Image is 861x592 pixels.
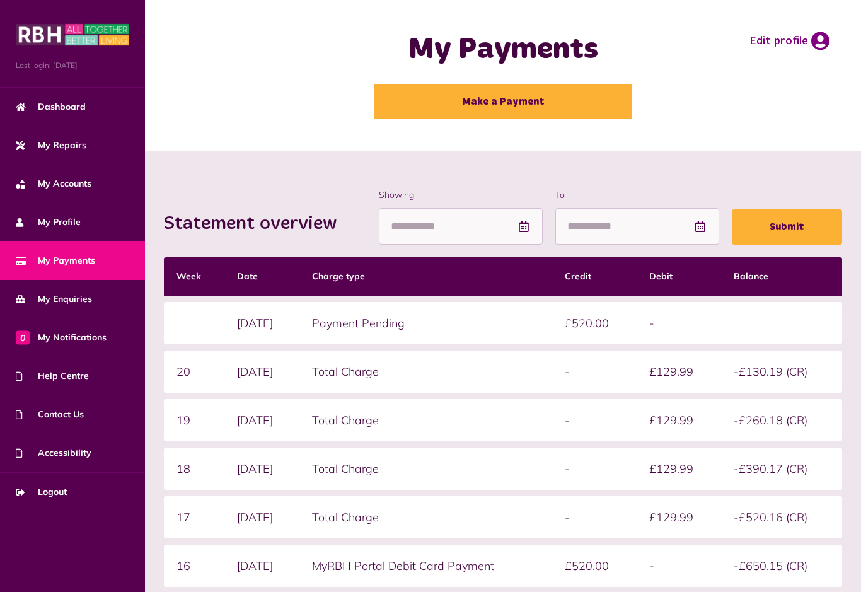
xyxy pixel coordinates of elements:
h2: Statement overview [164,212,349,235]
span: Last login: [DATE] [16,60,129,71]
span: Dashboard [16,100,86,113]
th: Week [164,257,224,296]
td: 19 [164,399,224,441]
td: £129.99 [637,351,721,393]
td: [DATE] [224,302,299,344]
td: - [552,496,637,538]
span: Contact Us [16,408,84,421]
td: £129.99 [637,496,721,538]
td: - [637,302,721,344]
td: - [637,545,721,587]
span: Logout [16,485,67,499]
td: Total Charge [299,399,552,441]
span: My Accounts [16,177,91,190]
td: Total Charge [299,448,552,490]
td: Total Charge [299,496,552,538]
span: My Payments [16,254,95,267]
span: My Notifications [16,331,107,344]
td: £129.99 [637,399,721,441]
td: 20 [164,351,224,393]
a: Make a Payment [374,84,632,119]
td: 18 [164,448,224,490]
th: Date [224,257,299,296]
td: [DATE] [224,545,299,587]
td: £520.00 [552,302,637,344]
th: Charge type [299,257,552,296]
td: -£520.16 (CR) [721,496,842,538]
th: Debit [637,257,721,296]
td: Total Charge [299,351,552,393]
span: My Enquiries [16,293,92,306]
td: Payment Pending [299,302,552,344]
span: Help Centre [16,369,89,383]
td: £520.00 [552,545,637,587]
td: -£390.17 (CR) [721,448,842,490]
td: MyRBH Portal Debit Card Payment [299,545,552,587]
td: -£650.15 (CR) [721,545,842,587]
button: Submit [732,209,842,245]
th: Credit [552,257,637,296]
td: 16 [164,545,224,587]
span: My Repairs [16,139,86,152]
label: To [555,189,719,202]
td: £129.99 [637,448,721,490]
td: -£130.19 (CR) [721,351,842,393]
td: [DATE] [224,496,299,538]
td: - [552,448,637,490]
th: Balance [721,257,842,296]
img: MyRBH [16,22,129,47]
td: [DATE] [224,351,299,393]
span: 0 [16,330,30,344]
span: Accessibility [16,446,91,460]
h1: My Payments [337,32,669,68]
td: - [552,351,637,393]
span: My Profile [16,216,81,229]
td: [DATE] [224,448,299,490]
a: Edit profile [749,32,829,50]
td: -£260.18 (CR) [721,399,842,441]
td: [DATE] [224,399,299,441]
td: - [552,399,637,441]
td: 17 [164,496,224,538]
label: Showing [379,189,543,202]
